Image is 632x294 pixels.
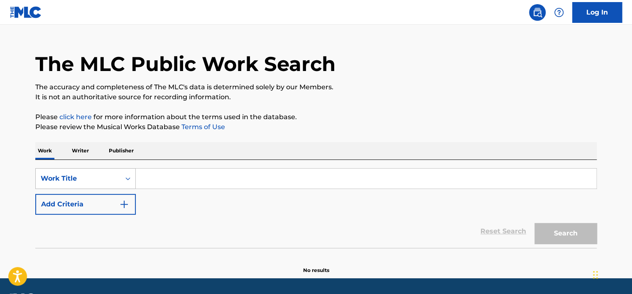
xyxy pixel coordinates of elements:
[303,257,329,274] p: No results
[35,82,597,92] p: The accuracy and completeness of The MLC's data is determined solely by our Members.
[35,51,336,76] h1: The MLC Public Work Search
[106,142,136,159] p: Publisher
[35,92,597,102] p: It is not an authoritative source for recording information.
[590,254,632,294] iframe: Chat Widget
[69,142,91,159] p: Writer
[554,7,564,17] img: help
[35,142,54,159] p: Work
[119,199,129,209] img: 9d2ae6d4665cec9f34b9.svg
[10,6,42,18] img: MLC Logo
[35,168,597,248] form: Search Form
[41,174,115,184] div: Work Title
[551,4,567,21] div: Help
[35,194,136,215] button: Add Criteria
[180,123,225,131] a: Terms of Use
[593,262,598,287] div: Drag
[35,122,597,132] p: Please review the Musical Works Database
[35,112,597,122] p: Please for more information about the terms used in the database.
[529,4,546,21] a: Public Search
[572,2,622,23] a: Log In
[59,113,92,121] a: click here
[532,7,542,17] img: search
